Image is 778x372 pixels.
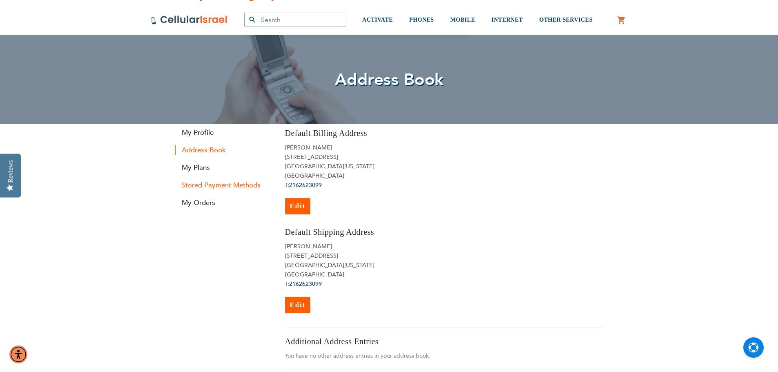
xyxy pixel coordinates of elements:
[409,5,434,36] a: PHONES
[7,160,14,183] div: Reviews
[450,5,475,36] a: MOBILE
[290,301,305,309] span: Edit
[175,145,273,155] strong: Address Book
[285,297,310,313] a: Edit
[285,227,438,238] h3: Default Shipping Address
[285,128,438,139] h3: Default Billing Address
[175,163,273,172] a: My Plans
[409,17,434,23] span: PHONES
[175,128,273,137] a: My Profile
[491,5,523,36] a: INTERNET
[175,198,273,207] a: My Orders
[150,15,228,25] img: Cellular Israel Logo
[539,5,593,36] a: OTHER SERVICES
[289,181,322,189] a: 2162623099
[244,13,346,27] input: Search
[285,336,604,347] h3: Additional Address Entries
[285,198,310,214] a: Edit
[175,180,273,190] a: Stored Payment Methods
[290,202,305,210] span: Edit
[539,17,593,23] span: OTHER SERVICES
[9,345,27,363] div: Accessibility Menu
[285,351,604,361] p: You have no other address entries in your address book.
[491,17,523,23] span: INTERNET
[362,17,393,23] span: ACTIVATE
[285,143,438,190] address: [PERSON_NAME] [STREET_ADDRESS] [GEOGRAPHIC_DATA][US_STATE] [GEOGRAPHIC_DATA] T:
[450,17,475,23] span: MOBILE
[289,280,322,288] a: 2162623099
[362,5,393,36] a: ACTIVATE
[335,69,444,91] span: Address Book
[285,242,438,289] address: [PERSON_NAME] [STREET_ADDRESS] [GEOGRAPHIC_DATA][US_STATE] [GEOGRAPHIC_DATA] T:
